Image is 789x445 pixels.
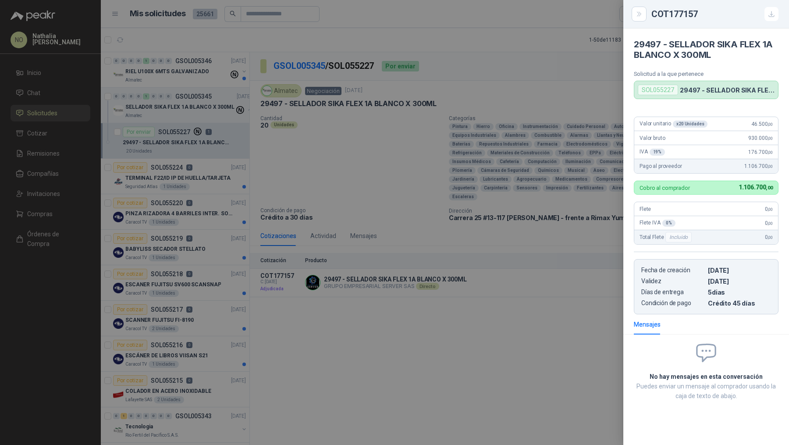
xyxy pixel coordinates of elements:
[766,185,773,191] span: ,00
[673,121,707,128] div: x 20 Unidades
[662,220,675,227] div: 0 %
[665,232,692,242] div: Incluido
[640,121,707,128] span: Valor unitario
[748,149,773,155] span: 176.700
[708,288,771,296] p: 5 dias
[640,149,665,156] span: IVA
[640,206,651,212] span: Flete
[768,235,773,240] span: ,00
[708,299,771,307] p: Crédito 45 días
[744,163,773,169] span: 1.106.700
[634,372,778,381] h2: No hay mensajes en esta conversación
[765,206,773,212] span: 0
[768,122,773,127] span: ,00
[640,232,693,242] span: Total Flete
[765,220,773,226] span: 0
[708,267,771,274] p: [DATE]
[768,207,773,212] span: ,00
[641,299,704,307] p: Condición de pago
[650,149,665,156] div: 19 %
[768,164,773,169] span: ,00
[640,185,690,191] p: Cobro al comprador
[708,278,771,285] p: [DATE]
[680,86,775,94] p: 29497 - SELLADOR SIKA FLEX 1A BLANCO X 300ML
[634,320,661,329] div: Mensajes
[634,71,778,77] p: Solicitud a la que pertenece
[768,221,773,226] span: ,00
[634,381,778,401] p: Puedes enviar un mensaje al comprador usando la caja de texto de abajo.
[641,267,704,274] p: Fecha de creación
[739,184,773,191] span: 1.106.700
[640,220,675,227] span: Flete IVA
[634,9,644,19] button: Close
[638,85,678,95] div: SOL055227
[641,288,704,296] p: Días de entrega
[765,234,773,240] span: 0
[751,121,773,127] span: 46.500
[641,278,704,285] p: Validez
[748,135,773,141] span: 930.000
[640,135,665,141] span: Valor bruto
[640,163,682,169] span: Pago al proveedor
[768,150,773,155] span: ,00
[634,39,778,60] h4: 29497 - SELLADOR SIKA FLEX 1A BLANCO X 300ML
[651,7,778,21] div: COT177157
[768,136,773,141] span: ,00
